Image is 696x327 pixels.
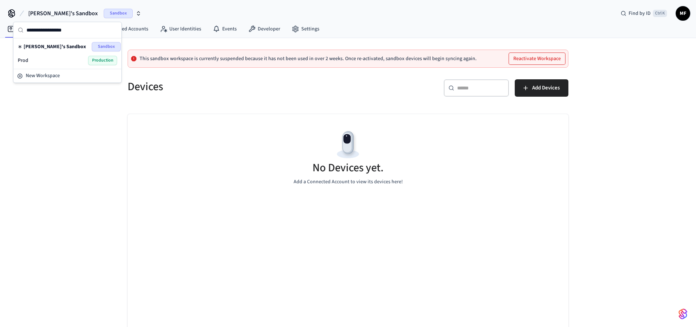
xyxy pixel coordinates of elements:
a: User Identities [154,22,207,35]
span: Sandbox [104,9,133,18]
span: [PERSON_NAME]'s Sandbox [24,43,86,50]
span: New Workspace [26,72,60,80]
button: MF [676,6,690,21]
span: Ctrl K [653,10,667,17]
div: Suggestions [13,38,121,69]
p: This sandbox workspace is currently suspended because it has not been used in over 2 weeks. Once ... [140,56,477,62]
img: SeamLogoGradient.69752ec5.svg [679,308,687,320]
h5: Devices [128,79,344,94]
p: Add a Connected Account to view its devices here! [294,178,403,186]
span: MF [676,7,689,20]
a: Events [207,22,243,35]
span: [PERSON_NAME]'s Sandbox [28,9,98,18]
div: Find by IDCtrl K [615,7,673,20]
span: Find by ID [629,10,651,17]
span: Add Devices [532,83,560,93]
span: Sandbox [92,42,121,51]
button: Add Devices [515,79,568,97]
button: Reactivate Workspace [509,53,565,64]
span: Prod [18,57,28,64]
a: Devices [1,22,39,35]
span: Production [88,56,117,65]
a: Developer [243,22,286,35]
button: New Workspace [14,70,121,82]
a: Settings [286,22,325,35]
img: Devices Empty State [332,129,364,161]
h5: No Devices yet. [312,160,384,175]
